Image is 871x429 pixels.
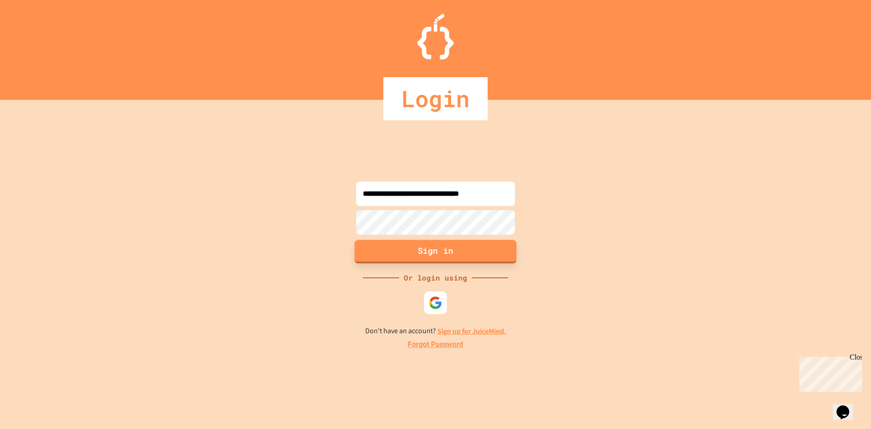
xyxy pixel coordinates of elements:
[408,339,463,350] a: Forgot Password
[796,353,862,392] iframe: chat widget
[437,326,506,336] a: Sign up for JuiceMind.
[383,77,488,120] div: Login
[399,272,472,283] div: Or login using
[355,240,517,263] button: Sign in
[365,325,506,337] p: Don't have an account?
[417,14,454,59] img: Logo.svg
[429,296,442,310] img: google-icon.svg
[4,4,63,58] div: Chat with us now!Close
[833,393,862,420] iframe: chat widget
